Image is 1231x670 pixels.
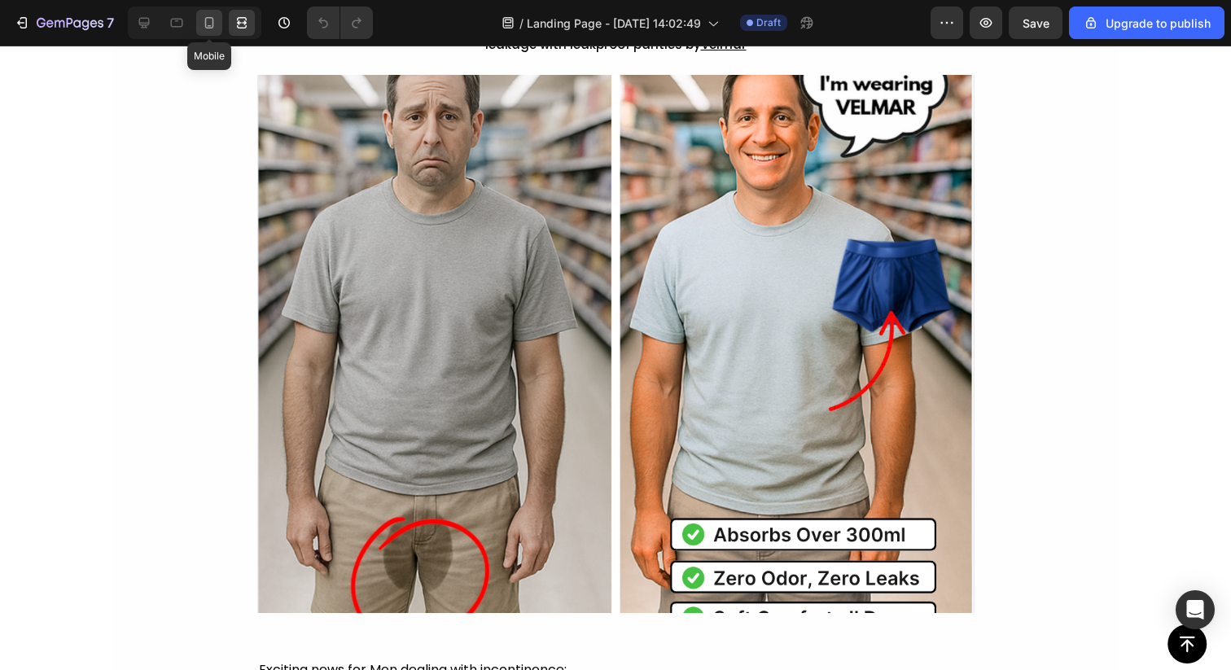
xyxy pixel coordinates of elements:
button: Save [1009,7,1062,39]
div: Upgrade to publish [1083,15,1211,32]
img: [object Object] [257,29,975,567]
div: Undo/Redo [307,7,373,39]
div: Open Intercom Messenger [1176,590,1215,629]
span: / [519,15,524,32]
span: Draft [756,15,781,30]
span: Landing Page - [DATE] 14:02:49 [527,15,701,32]
button: Upgrade to publish [1069,7,1224,39]
p: 7 [107,13,114,33]
span: Save [1023,16,1049,30]
button: 7 [7,7,121,39]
